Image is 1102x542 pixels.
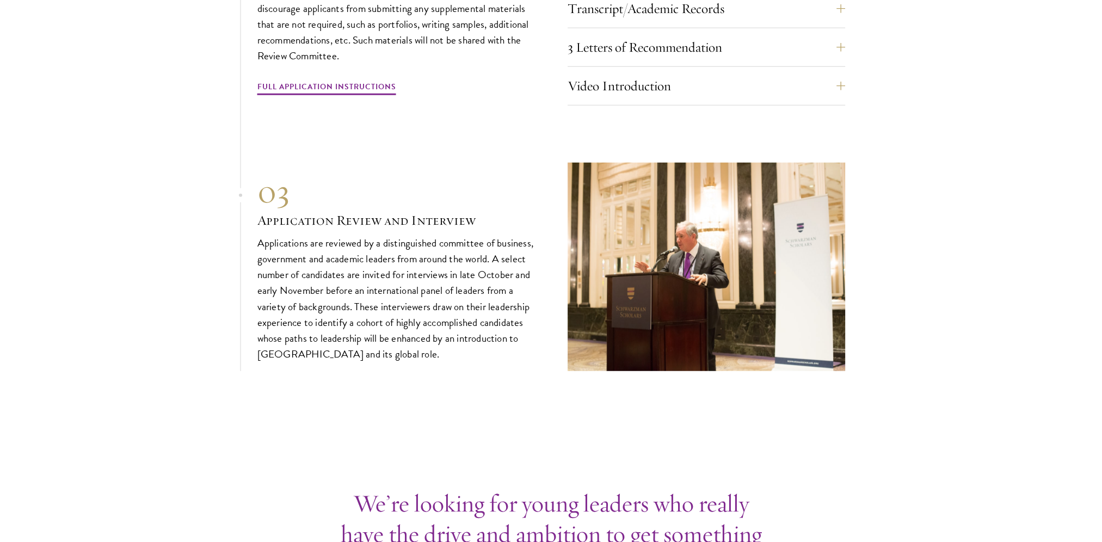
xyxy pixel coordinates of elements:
button: 3 Letters of Recommendation [568,34,845,60]
div: 03 [257,172,535,211]
h3: Application Review and Interview [257,211,535,230]
button: Video Introduction [568,73,845,99]
a: Full Application Instructions [257,80,396,97]
p: Applications are reviewed by a distinguished committee of business, government and academic leade... [257,235,535,362]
